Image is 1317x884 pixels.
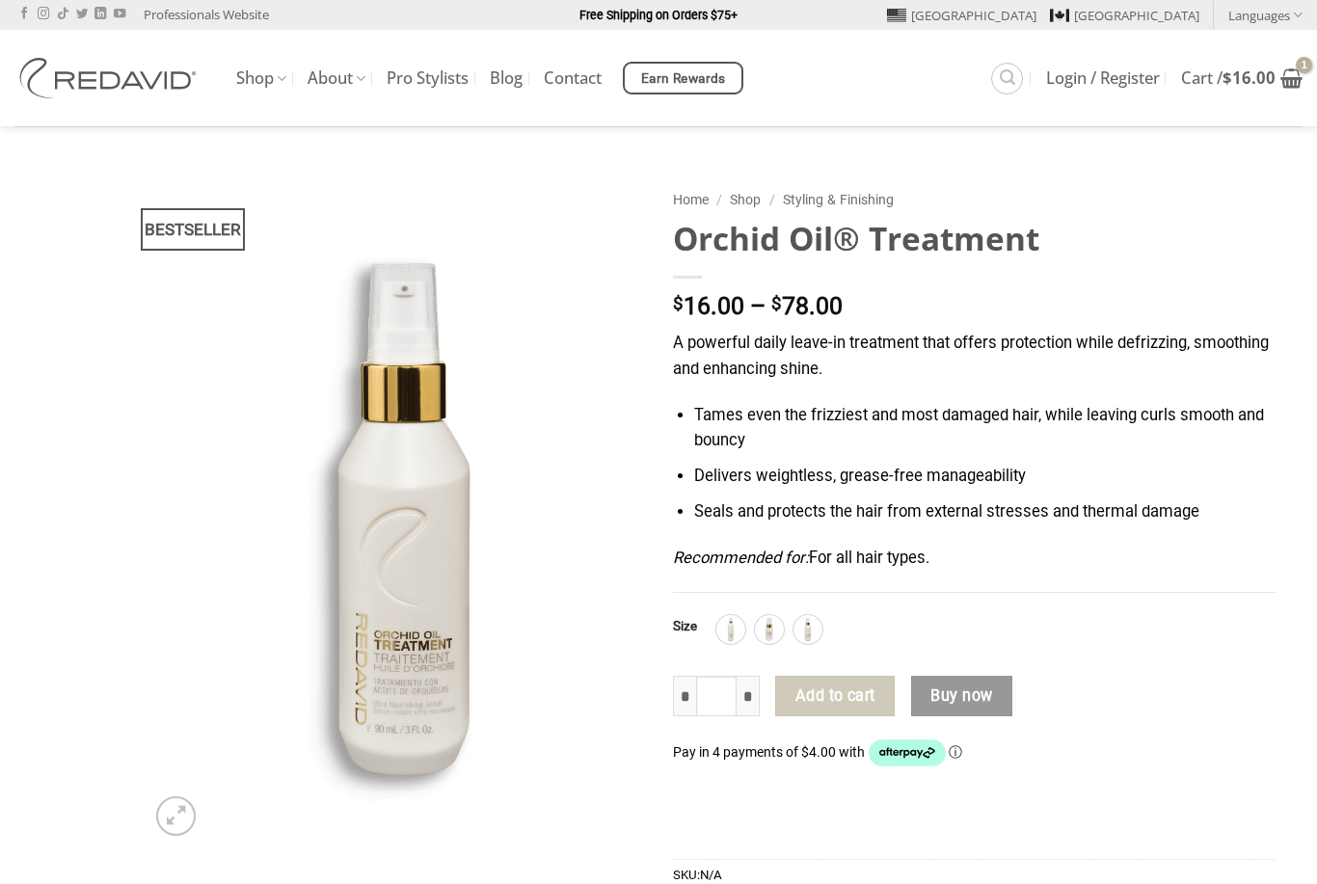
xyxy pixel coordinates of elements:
span: $ [771,295,782,313]
li: Delivers weightless, grease-free manageability [694,464,1276,490]
a: Contact [544,61,602,95]
span: N/A [700,868,722,882]
a: Login / Register [1046,61,1160,95]
a: Follow on Instagram [38,8,49,21]
a: Styling & Finishing [783,192,894,207]
bdi: 16.00 [673,292,744,320]
a: Home [673,192,709,207]
a: Shop [730,192,761,207]
div: 30ml [755,615,784,644]
a: Zoom [156,796,195,835]
p: A powerful daily leave-in treatment that offers protection while defrizzing, smoothing and enhanc... [673,331,1276,382]
strong: Free Shipping on Orders $75+ [579,8,738,22]
a: [GEOGRAPHIC_DATA] [1050,1,1199,30]
a: Follow on Twitter [76,8,88,21]
a: Information - Opens a dialog [949,744,962,760]
a: Languages [1228,1,1303,29]
label: Size [673,620,697,633]
a: Blog [490,61,523,95]
span: Cart / [1181,70,1276,86]
img: 90ml [795,617,820,642]
bdi: 78.00 [771,292,843,320]
a: Follow on TikTok [57,8,68,21]
li: Tames even the frizziest and most damaged hair, while leaving curls smooth and bouncy [694,403,1276,454]
a: View cart [1181,57,1303,99]
span: / [769,192,775,207]
li: Seals and protects the hair from external stresses and thermal damage [694,499,1276,525]
a: Search [991,63,1023,94]
img: REDAVID Salon Products | United States [14,58,207,98]
p: For all hair types. [673,546,1276,572]
input: Reduce quantity of Orchid Oil® Treatment [673,676,696,716]
a: Earn Rewards [623,62,743,94]
div: 90ml [793,615,822,644]
span: $ [1223,67,1232,89]
em: Recommended for: [673,549,809,567]
input: Product quantity [696,676,737,716]
span: / [716,192,722,207]
span: – [750,292,766,320]
span: Pay in 4 payments of $4.00 with [673,744,868,760]
bdi: 16.00 [1223,67,1276,89]
img: 250ml [718,617,743,642]
span: $ [673,295,684,313]
a: Pro Stylists [387,61,469,95]
a: [GEOGRAPHIC_DATA] [887,1,1036,30]
nav: Breadcrumb [673,189,1276,211]
a: Follow on YouTube [114,8,125,21]
a: About [308,60,365,97]
h1: Orchid Oil® Treatment [673,218,1276,259]
input: Increase quantity of Orchid Oil® Treatment [737,676,760,716]
span: Earn Rewards [641,68,726,90]
a: Follow on Facebook [18,8,30,21]
span: Login / Register [1046,70,1160,86]
img: REDAVID Orchid Oil Treatment 90ml [145,179,644,845]
a: Shop [236,60,286,97]
button: Add to cart [775,676,895,716]
div: 250ml [716,615,745,644]
img: 30ml [757,617,782,642]
button: Buy now [911,676,1012,716]
a: Follow on LinkedIn [94,8,106,21]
